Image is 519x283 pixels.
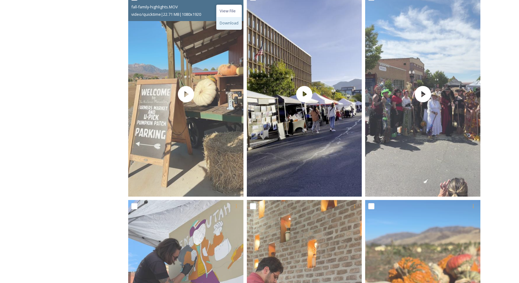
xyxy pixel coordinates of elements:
span: View File [220,8,236,14]
span: fall-family-highlights.MOV [131,4,178,10]
span: video/quicktime | 22.71 MB | 1080 x 1920 [131,11,201,17]
span: Download [220,20,238,26]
